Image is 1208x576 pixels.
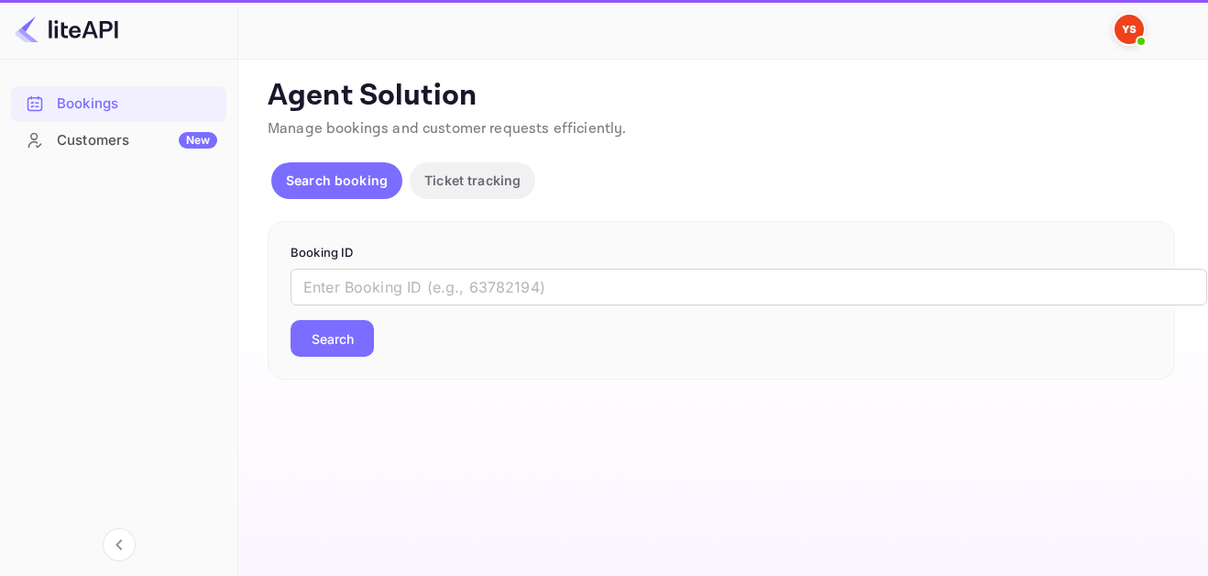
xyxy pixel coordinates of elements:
[179,132,217,149] div: New
[11,123,226,159] div: CustomersNew
[424,171,521,190] p: Ticket tracking
[11,86,226,122] div: Bookings
[11,86,226,120] a: Bookings
[11,123,226,157] a: CustomersNew
[1115,15,1144,44] img: Yandex Support
[268,78,1175,115] p: Agent Solution
[268,119,627,138] span: Manage bookings and customer requests efficiently.
[15,15,118,44] img: LiteAPI logo
[291,320,374,357] button: Search
[291,244,1152,262] p: Booking ID
[286,171,388,190] p: Search booking
[103,528,136,561] button: Collapse navigation
[57,130,217,151] div: Customers
[57,94,217,115] div: Bookings
[291,269,1207,305] input: Enter Booking ID (e.g., 63782194)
